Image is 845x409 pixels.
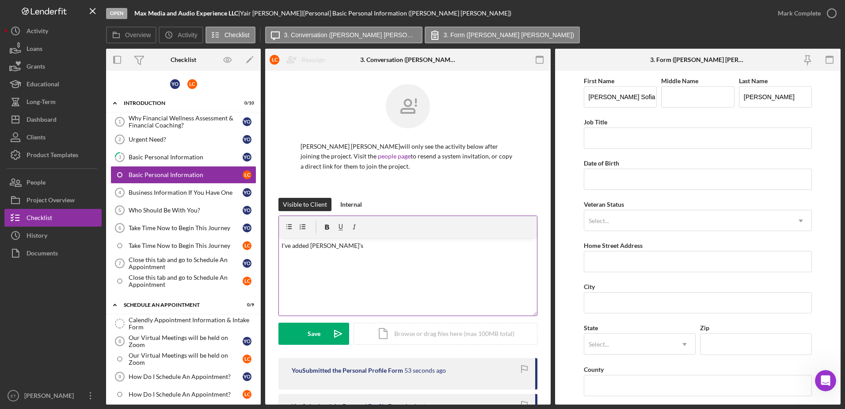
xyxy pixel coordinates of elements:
div: 0 / 9 [238,302,254,308]
div: Best, [14,73,138,81]
a: Loans [4,40,102,58]
div: Why Financial Wellness Assessment & Financial Coaching? [129,115,243,129]
div: Close this tab and go to Schedule An Appointment [129,256,243,270]
button: Save [278,323,349,345]
a: Close this tab and go to Schedule An AppointmentLC [110,272,256,290]
div: 3. Conversation ([PERSON_NAME] [PERSON_NAME]) [360,56,455,63]
div: Clients [27,128,46,148]
label: Checklist [225,31,250,39]
a: Documents [4,244,102,262]
a: Calendly Appointment Information & Intake Form [110,315,256,332]
a: 7Close this tab and go to Schedule An AppointmentYO [110,255,256,272]
div: Grants [27,58,45,77]
div: Y O [243,153,251,162]
div: History [27,227,47,247]
div: L C [187,79,197,89]
div: L C [243,390,251,399]
div: L C [243,277,251,286]
div: Basic Personal Information [129,171,243,178]
div: [PERSON_NAME] [22,387,80,407]
div: Y O [243,135,251,144]
div: 3. Form ([PERSON_NAME] [PERSON_NAME]) [650,56,745,63]
button: History [4,227,102,244]
div: Project Overview [27,191,75,211]
iframe: Intercom live chat [815,370,836,391]
div: Urgent Need? [129,136,243,143]
a: Educational [4,75,102,93]
button: LCReassign [265,51,334,69]
button: Project Overview [4,191,102,209]
div: Save [308,323,320,345]
label: Date of Birth [584,159,619,167]
div: Calendly Appointment Information & Intake Form [129,316,256,331]
tspan: 9 [118,374,121,379]
label: Zip [700,324,709,332]
div: L C [243,355,251,363]
a: [URL][DOMAIN_NAME] [37,38,106,45]
div: [PERSON_NAME] [14,81,138,90]
a: 1Why Financial Wellness Assessment & Financial Coaching?YO [110,113,256,131]
span: Terrible [21,266,34,279]
span: OK [63,266,75,279]
a: Clients [4,128,102,146]
div: Introduction [124,100,232,106]
button: People [4,174,102,191]
a: 3Basic Personal InformationYO [110,148,256,166]
div: Schedule An Appointment [124,302,232,308]
button: ET[PERSON_NAME] [4,387,102,405]
span: Amazing [103,265,118,281]
div: 0 / 10 [238,100,254,106]
button: Checklist [206,27,255,43]
tspan: 1 [118,119,121,124]
span: Bad [42,266,54,279]
a: 2Urgent Need?YO [110,131,256,148]
p: [PERSON_NAME] [PERSON_NAME] will only see the activity below after joining the project. Visit the... [301,142,515,171]
div: Y O [170,79,180,89]
div: Y O [243,224,251,232]
label: First Name [584,77,614,85]
div: Yair [PERSON_NAME] | [240,10,303,17]
button: Visible to Client [278,198,331,211]
button: 3. Conversation ([PERSON_NAME] [PERSON_NAME]) [265,27,422,43]
div: Take Time Now to Begin This Journey [129,242,243,249]
div: Close [155,4,171,19]
p: I've added [PERSON_NAME]'s [282,241,535,251]
div: Christina says… [7,168,170,212]
div: L C [270,55,279,65]
div: Loans [27,40,42,60]
a: Dashboard [4,111,102,128]
div: Y O [243,372,251,381]
label: Middle Name [661,77,698,85]
a: Long-Term [4,93,102,111]
button: Mark Complete [769,4,841,22]
div: Dashboard [27,111,57,131]
div: Basic Personal Information [129,154,243,161]
a: Our Virtual Meetings will be held on ZoomLC [110,350,256,368]
div: Take Time Now to Begin This Journey [129,224,243,232]
div: How Do I Schedule An Appointment? [129,373,243,380]
div: Activity [27,22,48,42]
div: Y O [243,337,251,346]
p: The team can also help [43,11,110,20]
a: Product Templates [4,146,102,164]
div: Mark Complete [778,4,821,22]
h1: Operator [43,4,74,11]
label: City [584,283,595,290]
a: 4Business Information If You Have OneYO [110,184,256,201]
div: Help [PERSON_NAME] understand how they’re doing: [7,212,145,239]
label: Activity [178,31,197,39]
div: Kindly let me know if you have additional questions! [14,51,138,68]
button: Activity [4,22,102,40]
b: Max Media and Audio Experience LLC [134,9,238,17]
div: heart eyes [118,113,163,155]
a: How Do I Schedule An Appointment?LC [110,386,256,403]
div: How Do I Schedule An Appointment? [129,391,243,398]
button: Checklist [4,209,102,227]
div: Rate your conversation [16,250,122,260]
div: Open [106,8,127,19]
label: County [584,366,604,373]
div: Checklist [171,56,196,63]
